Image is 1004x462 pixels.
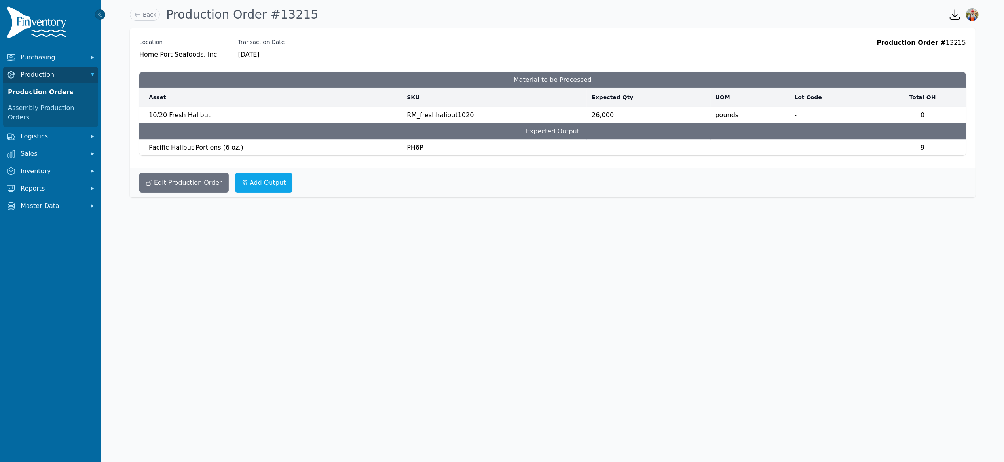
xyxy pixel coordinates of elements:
[238,38,285,46] label: Transaction Date
[3,181,98,197] button: Reports
[139,88,402,107] th: Asset
[21,167,84,176] span: Inventory
[149,144,243,151] span: Pacific Halibut Portions (6 oz.)
[5,100,97,125] a: Assembly Production Orders
[21,132,84,141] span: Logistics
[3,146,98,162] button: Sales
[139,123,966,140] td: Expected Output
[3,198,98,214] button: Master Data
[5,84,97,100] a: Production Orders
[149,111,211,119] span: 10/20 Fresh Halibut
[21,70,84,80] span: Production
[402,107,587,123] td: RM_freshhalibut1020
[21,184,84,193] span: Reports
[879,88,966,107] th: Total OH
[139,72,966,88] h3: Material to be Processed
[21,53,84,62] span: Purchasing
[966,8,979,21] img: Sera Wheeler
[879,140,966,156] td: 9
[139,38,219,46] label: Location
[790,88,879,107] th: Lot Code
[402,140,587,156] td: PH6P
[130,9,160,21] a: Back
[166,8,319,22] h1: Production Order #13215
[795,111,797,119] span: -
[879,107,966,123] td: 0
[877,38,966,59] div: 13215
[139,50,219,59] span: Home Port Seafoods, Inc.
[402,88,587,107] th: SKU
[3,163,98,179] button: Inventory
[139,173,229,193] button: Edit Production Order
[3,67,98,83] button: Production
[238,50,285,59] span: [DATE]
[587,88,710,107] th: Expected Qty
[21,149,84,159] span: Sales
[3,129,98,144] button: Logistics
[592,111,614,119] span: 26,000
[716,110,785,120] span: pounds
[6,6,70,42] img: Finventory
[235,173,293,193] a: Add Output
[21,201,84,211] span: Master Data
[877,39,946,46] span: Production Order #
[711,88,790,107] th: UOM
[3,49,98,65] button: Purchasing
